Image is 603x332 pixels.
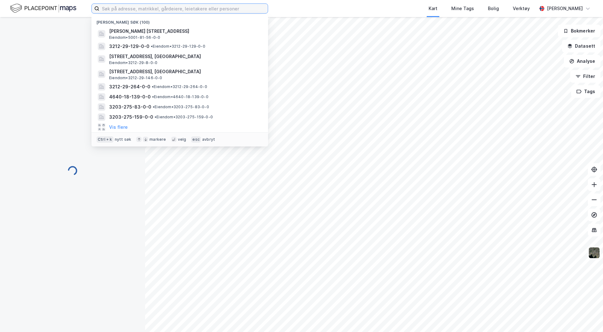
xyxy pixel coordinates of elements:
span: Eiendom • 3203-275-83-0-0 [153,104,209,110]
span: 3212-29-129-0-0 [109,43,149,50]
span: Eiendom • 5001-81-56-0-0 [109,35,160,40]
span: Eiendom • 3212-29-8-0-0 [109,60,157,65]
span: [PERSON_NAME] [STREET_ADDRESS] [109,27,261,35]
div: Bolig [488,5,499,12]
img: spinner.a6d8c91a73a9ac5275cf975e30b51cfb.svg [67,166,78,176]
button: Tags [571,85,600,98]
span: Eiendom • 3212-29-146-0-0 [109,75,162,80]
span: [STREET_ADDRESS], [GEOGRAPHIC_DATA] [109,53,261,60]
div: nytt søk [115,137,132,142]
div: esc [191,136,201,143]
div: Mine Tags [451,5,474,12]
button: Vis flere [109,123,128,131]
input: Søk på adresse, matrikkel, gårdeiere, leietakere eller personer [99,4,268,13]
span: • [151,44,153,49]
div: Ctrl + k [97,136,114,143]
span: • [152,94,154,99]
span: Eiendom • 3212-29-264-0-0 [152,84,207,89]
span: 3203-275-159-0-0 [109,113,153,121]
div: markere [149,137,166,142]
span: Eiendom • 3212-29-129-0-0 [151,44,205,49]
div: [PERSON_NAME] søk (100) [91,15,268,26]
span: 4640-18-139-0-0 [109,93,151,101]
button: Datasett [562,40,600,52]
img: logo.f888ab2527a4732fd821a326f86c7f29.svg [10,3,76,14]
img: 9k= [588,247,600,259]
button: Filter [570,70,600,83]
div: avbryt [202,137,215,142]
div: Verktøy [513,5,530,12]
span: • [155,115,156,119]
div: Kontrollprogram for chat [571,302,603,332]
span: • [152,84,154,89]
span: Eiendom • 3203-275-159-0-0 [155,115,213,120]
div: [PERSON_NAME] [547,5,583,12]
button: Analyse [564,55,600,68]
span: • [153,104,155,109]
span: Eiendom • 4640-18-139-0-0 [152,94,208,99]
span: [STREET_ADDRESS], [GEOGRAPHIC_DATA] [109,68,261,75]
div: Kart [429,5,437,12]
span: 3203-275-83-0-0 [109,103,151,111]
iframe: Chat Widget [571,302,603,332]
button: Bokmerker [558,25,600,37]
div: velg [178,137,186,142]
span: 3212-29-264-0-0 [109,83,150,91]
